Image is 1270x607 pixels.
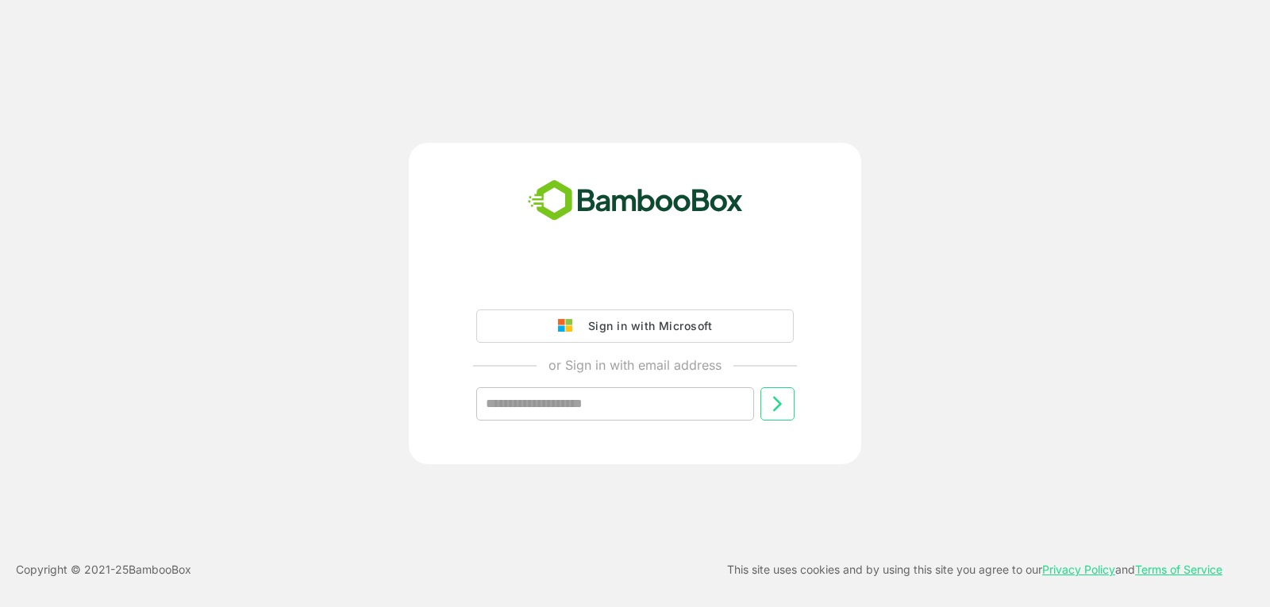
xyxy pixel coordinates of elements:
[548,355,722,375] p: or Sign in with email address
[580,316,712,336] div: Sign in with Microsoft
[16,560,191,579] p: Copyright © 2021- 25 BambooBox
[1042,563,1115,576] a: Privacy Policy
[519,175,752,227] img: bamboobox
[476,309,794,343] button: Sign in with Microsoft
[558,319,580,333] img: google
[727,560,1222,579] p: This site uses cookies and by using this site you agree to our and
[1135,563,1222,576] a: Terms of Service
